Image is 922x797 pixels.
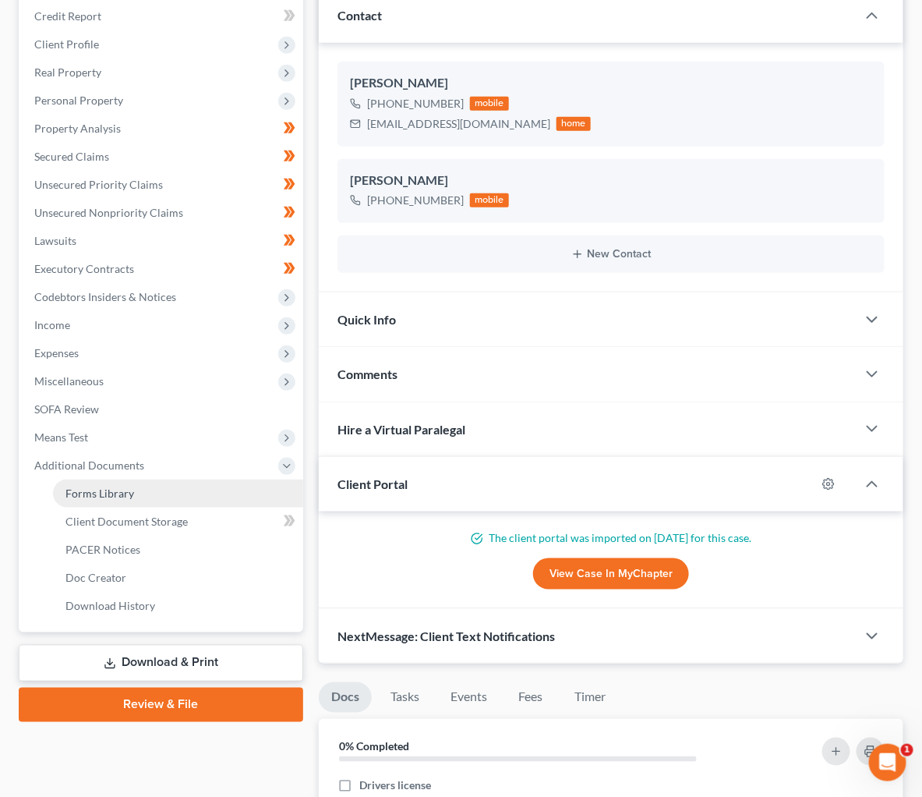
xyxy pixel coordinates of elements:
[34,402,99,416] span: SOFA Review
[562,682,618,713] a: Timer
[65,487,134,500] span: Forms Library
[438,682,500,713] a: Events
[65,515,188,528] span: Client Document Storage
[533,558,689,590] a: View Case in MyChapter
[339,740,409,753] strong: 0% Completed
[350,172,872,190] div: [PERSON_NAME]
[359,778,431,794] span: Drivers license
[337,476,408,491] span: Client Portal
[470,193,509,207] div: mobile
[34,178,163,191] span: Unsecured Priority Claims
[367,193,464,208] div: [PHONE_NUMBER]
[19,645,303,682] a: Download & Print
[556,117,591,131] div: home
[367,116,550,132] div: [EMAIL_ADDRESS][DOMAIN_NAME]
[34,318,70,331] span: Income
[337,629,555,643] span: NextMessage: Client Text Notifications
[337,8,382,23] span: Contact
[34,37,99,51] span: Client Profile
[53,536,303,564] a: PACER Notices
[337,422,465,437] span: Hire a Virtual Paralegal
[22,395,303,423] a: SOFA Review
[869,744,906,781] iframe: Intercom live chat
[34,262,134,275] span: Executory Contracts
[53,564,303,592] a: Doc Creator
[34,150,109,163] span: Secured Claims
[53,508,303,536] a: Client Document Storage
[337,312,396,327] span: Quick Info
[65,543,140,556] span: PACER Notices
[34,234,76,247] span: Lawsuits
[350,74,872,93] div: [PERSON_NAME]
[34,430,88,444] span: Means Test
[34,290,176,303] span: Codebtors Insiders & Notices
[34,459,144,472] span: Additional Documents
[34,122,121,135] span: Property Analysis
[319,682,372,713] a: Docs
[337,367,397,381] span: Comments
[506,682,556,713] a: Fees
[22,227,303,255] a: Lawsuits
[22,199,303,227] a: Unsecured Nonpriority Claims
[350,248,872,260] button: New Contact
[34,9,101,23] span: Credit Report
[22,115,303,143] a: Property Analysis
[34,346,79,360] span: Expenses
[378,682,432,713] a: Tasks
[65,571,126,584] span: Doc Creator
[34,94,123,107] span: Personal Property
[337,530,885,546] p: The client portal was imported on [DATE] for this case.
[19,688,303,722] a: Review & File
[53,480,303,508] a: Forms Library
[34,374,104,388] span: Miscellaneous
[22,2,303,30] a: Credit Report
[65,599,155,612] span: Download History
[34,206,183,219] span: Unsecured Nonpriority Claims
[367,96,464,112] div: [PHONE_NUMBER]
[53,592,303,620] a: Download History
[470,97,509,111] div: mobile
[22,255,303,283] a: Executory Contracts
[22,143,303,171] a: Secured Claims
[901,744,913,756] span: 1
[22,171,303,199] a: Unsecured Priority Claims
[34,66,101,79] span: Real Property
